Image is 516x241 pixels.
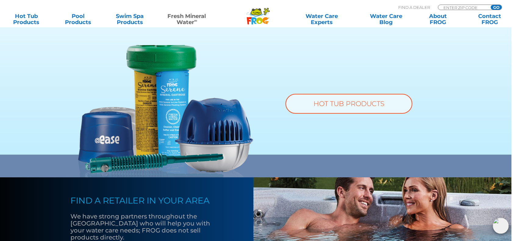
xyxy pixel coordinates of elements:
[162,13,212,25] a: Fresh MineralWater∞
[110,13,150,25] a: Swim SpaProducts
[398,5,430,10] p: Find A Dealer
[78,45,253,177] img: fmw-hot-tub-product-v2
[6,13,46,25] a: Hot TubProducts
[470,13,510,25] a: ContactFROG
[443,5,484,10] input: Zip Code Form
[70,196,223,205] h4: FIND A RETAILER IN YOUR AREA
[58,13,98,25] a: PoolProducts
[493,218,509,234] img: openIcon
[285,94,412,114] a: HOT TUB PRODUCTS
[418,13,458,25] a: AboutFROG
[491,5,502,10] input: GO
[366,13,406,25] a: Water CareBlog
[194,18,197,23] sup: ∞
[70,213,223,241] p: We have strong partners throughout the [GEOGRAPHIC_DATA] who will help you with your water care n...
[289,13,354,25] a: Water CareExperts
